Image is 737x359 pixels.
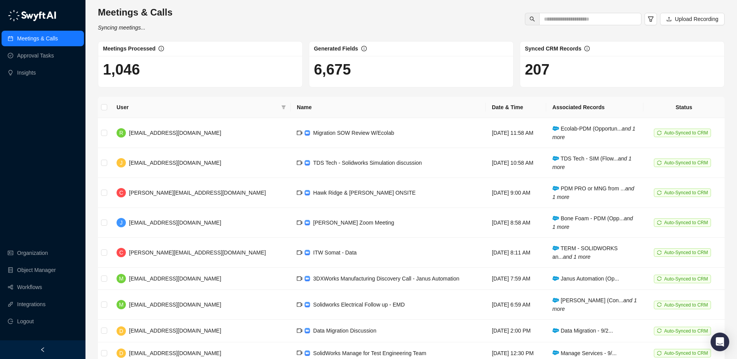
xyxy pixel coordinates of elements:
[129,275,221,282] span: [EMAIL_ADDRESS][DOMAIN_NAME]
[657,351,662,356] span: sync
[119,129,123,137] span: R
[40,347,45,352] span: left
[657,328,662,333] span: sync
[313,249,357,256] span: ITW Somat - Data
[664,130,708,136] span: Auto-Synced to CRM
[563,254,591,260] i: and 1 more
[552,185,634,200] i: and 1 more
[129,328,221,334] span: [EMAIL_ADDRESS][DOMAIN_NAME]
[486,290,546,320] td: [DATE] 6:59 AM
[8,10,56,21] img: logo-05li4sbe.png
[657,302,662,307] span: sync
[664,328,708,334] span: Auto-Synced to CRM
[280,101,287,113] span: filter
[486,178,546,208] td: [DATE] 9:00 AM
[17,65,36,80] a: Insights
[664,220,708,225] span: Auto-Synced to CRM
[119,188,123,197] span: C
[119,300,124,309] span: M
[305,276,310,281] img: zoom-DkfWWZB2.png
[129,130,221,136] span: [EMAIL_ADDRESS][DOMAIN_NAME]
[305,130,310,136] img: zoom-DkfWWZB2.png
[17,279,42,295] a: Workflows
[305,328,310,333] img: zoom-DkfWWZB2.png
[297,250,302,255] span: video-camera
[664,250,708,255] span: Auto-Synced to CRM
[313,130,394,136] span: Migration SOW Review W/Ecolab
[17,262,56,278] a: Object Manager
[305,160,310,166] img: zoom-DkfWWZB2.png
[314,45,358,52] span: Generated Fields
[103,45,155,52] span: Meetings Processed
[8,319,13,324] span: logout
[666,16,672,22] span: upload
[313,160,422,166] span: TDS Tech - Solidworks Simulation discussion
[281,105,286,110] span: filter
[305,250,310,255] img: zoom-DkfWWZB2.png
[530,16,535,22] span: search
[120,159,123,167] span: J
[525,45,581,52] span: Synced CRM Records
[98,6,172,19] h3: Meetings & Calls
[552,215,633,230] span: Bone Foam - PDM (Opp...
[297,302,302,307] span: video-camera
[552,275,619,282] span: Janus Automation (Op...
[552,215,633,230] i: and 1 more
[17,48,54,63] a: Approval Tasks
[552,125,636,140] span: Ecolab-PDM (Opportun...
[17,296,45,312] a: Integrations
[657,276,662,281] span: sync
[657,131,662,135] span: sync
[297,220,302,225] span: video-camera
[552,350,617,356] span: Manage Services - 9/...
[664,160,708,166] span: Auto-Synced to CRM
[297,328,302,333] span: video-camera
[103,61,298,78] h1: 1,046
[119,248,123,257] span: C
[643,97,725,118] th: Status
[305,190,310,195] img: zoom-DkfWWZB2.png
[664,190,708,195] span: Auto-Synced to CRM
[129,249,266,256] span: [PERSON_NAME][EMAIL_ADDRESS][DOMAIN_NAME]
[552,155,632,170] i: and 1 more
[675,15,718,23] span: Upload Recording
[297,160,302,166] span: video-camera
[486,320,546,342] td: [DATE] 2:00 PM
[314,61,509,78] h1: 6,675
[552,297,637,312] span: [PERSON_NAME] (Con...
[119,274,124,283] span: M
[525,61,720,78] h1: 207
[17,245,48,261] a: Organization
[129,350,221,356] span: [EMAIL_ADDRESS][DOMAIN_NAME]
[584,46,590,51] span: info-circle
[291,97,486,118] th: Name
[486,208,546,238] td: [DATE] 8:58 AM
[486,148,546,178] td: [DATE] 10:58 AM
[664,350,708,356] span: Auto-Synced to CRM
[120,218,123,227] span: J
[657,220,662,225] span: sync
[313,301,405,308] span: Solidworks Electrical Follow up - EMD
[159,46,164,51] span: info-circle
[313,328,376,334] span: Data Migration Discussion
[313,350,426,356] span: SolidWorks Manage for Test Engineering Team
[657,160,662,165] span: sync
[129,301,221,308] span: [EMAIL_ADDRESS][DOMAIN_NAME]
[361,46,367,51] span: info-circle
[313,275,459,282] span: 3DXWorks Manufacturing Discovery Call - Janus Automation
[297,276,302,281] span: video-camera
[664,276,708,282] span: Auto-Synced to CRM
[657,250,662,255] span: sync
[552,125,636,140] i: and 1 more
[119,349,123,357] span: D
[313,190,416,196] span: Hawk Ridge & [PERSON_NAME] ONSITE
[657,190,662,195] span: sync
[486,118,546,148] td: [DATE] 11:58 AM
[305,302,310,307] img: zoom-DkfWWZB2.png
[98,24,145,31] i: Syncing meetings...
[660,13,725,25] button: Upload Recording
[297,190,302,195] span: video-camera
[486,268,546,290] td: [DATE] 7:59 AM
[129,190,266,196] span: [PERSON_NAME][EMAIL_ADDRESS][DOMAIN_NAME]
[552,245,618,260] span: TERM - SOLIDWORKS an...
